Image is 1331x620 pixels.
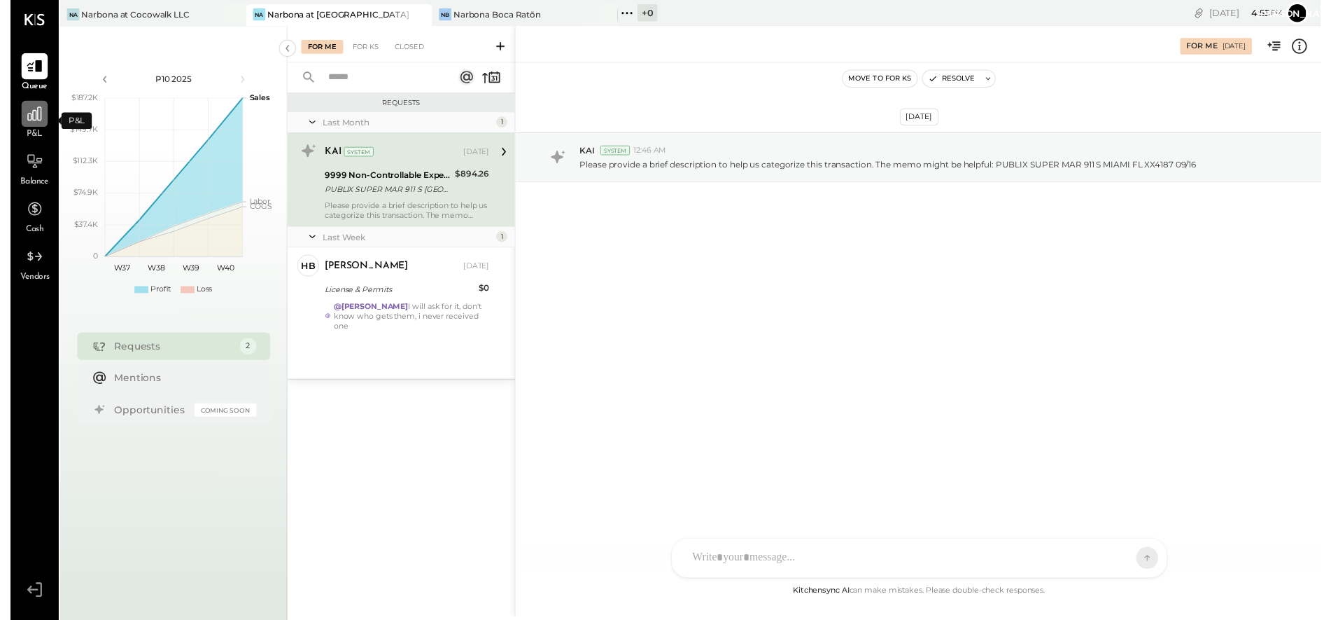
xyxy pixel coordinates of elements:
[341,41,381,55] div: For KS
[460,149,486,160] div: [DATE]
[1,102,48,143] a: P&L
[17,130,33,143] span: P&L
[288,99,505,109] div: Requests
[317,235,490,247] div: Last Week
[845,71,921,88] button: Move to for ks
[319,147,336,161] div: KAI
[63,158,89,168] text: $112.3K
[52,114,83,131] div: P&L
[209,267,227,277] text: W40
[1,151,48,191] a: Balance
[105,267,122,277] text: W37
[84,255,89,265] text: 0
[903,110,943,128] div: [DATE]
[1296,2,1318,25] button: [PERSON_NAME]
[451,170,486,184] div: $894.26
[339,149,369,159] div: System
[493,235,505,246] div: 1
[62,94,89,104] text: $187.2K
[295,263,310,277] div: HB
[633,147,666,158] span: 12:46 AM
[106,409,180,423] div: Opportunities
[475,286,486,300] div: $0
[319,204,486,223] div: Please provide a brief description to help us categorize this transaction. The memo might be help...
[246,8,259,21] div: Na
[460,265,486,276] div: [DATE]
[142,289,163,300] div: Profit
[383,41,427,55] div: Closed
[328,306,404,316] strong: @[PERSON_NAME]
[319,287,471,301] div: License & Permits
[295,41,338,55] div: For Me
[1231,42,1255,52] div: [DATE]
[1,54,48,95] a: Queue
[450,8,539,20] div: Narbona Boca Ratōn
[578,161,1204,173] p: Please provide a brief description to help us categorize this transaction. The memo might be help...
[261,8,407,20] div: Narbona at [GEOGRAPHIC_DATA] LLC
[1,247,48,288] a: Vendors
[243,205,266,214] text: COGS
[927,71,985,88] button: Resolve
[106,74,225,86] div: P10 2025
[1200,6,1214,20] div: copy link
[578,146,593,158] span: KAI
[10,179,39,191] span: Balance
[319,263,404,277] div: [PERSON_NAME]
[599,148,629,158] div: System
[319,185,447,199] div: PUBLIX SUPER MAR 911 S [GEOGRAPHIC_DATA] 09/16
[139,267,157,277] text: W38
[174,267,192,277] text: W39
[317,118,490,130] div: Last Month
[233,343,250,360] div: 2
[435,8,448,21] div: NB
[10,275,40,288] span: Vendors
[64,223,89,233] text: $37.4K
[106,345,226,359] div: Requests
[72,8,182,20] div: Narbona at Cocowalk LLC
[493,118,505,130] div: 1
[319,171,447,185] div: 9999 Non-Controllable Expenses:Other Income and Expenses:To Be Classified P&L
[60,126,89,136] text: $149.7K
[1195,41,1226,53] div: For Me
[12,82,38,95] span: Queue
[1218,6,1293,20] div: [DATE]
[328,306,486,336] div: I will ask for it, don't know who gets them, i never received one
[243,200,264,209] text: Labor
[1,199,48,240] a: Cash
[243,94,264,104] text: Sales
[106,377,243,391] div: Mentions
[637,4,657,22] div: + 0
[15,227,34,240] span: Cash
[57,8,70,21] div: Na
[189,289,205,300] div: Loss
[64,191,89,200] text: $74.9K
[187,410,250,423] div: Coming Soon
